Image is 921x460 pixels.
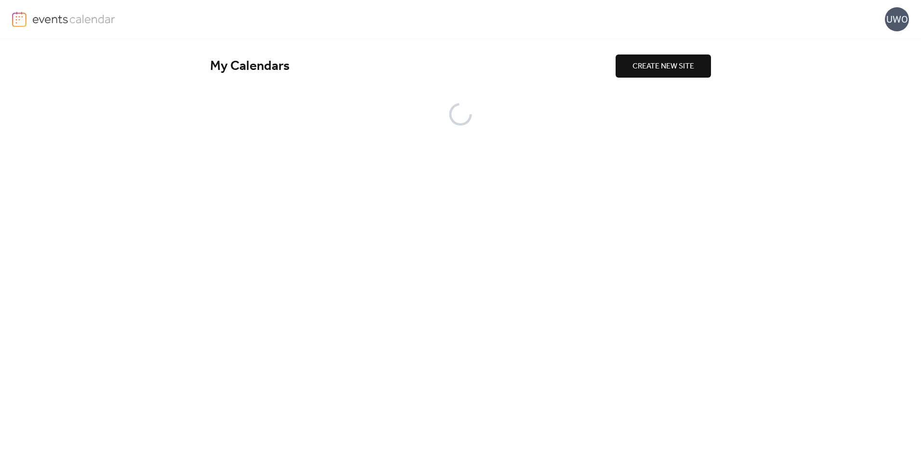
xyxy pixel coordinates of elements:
img: logo [12,12,26,27]
button: CREATE NEW SITE [616,54,711,78]
div: UWO [885,7,909,31]
img: logo-type [32,12,116,26]
span: CREATE NEW SITE [632,61,694,72]
div: My Calendars [210,58,616,75]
